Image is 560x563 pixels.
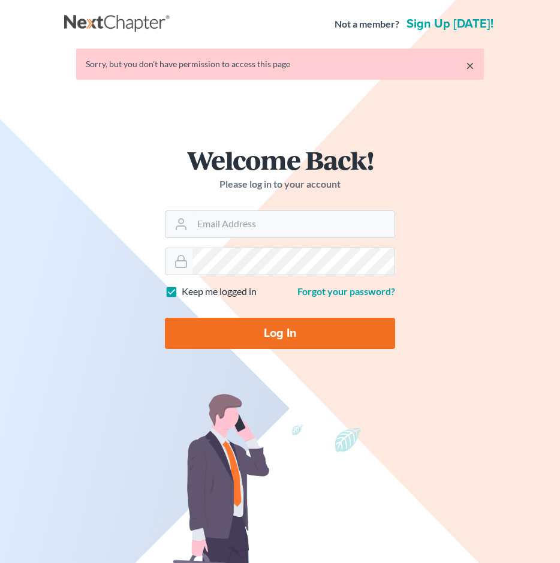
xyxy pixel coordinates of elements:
input: Log In [165,318,395,349]
p: Please log in to your account [165,177,395,191]
div: Sorry, but you don't have permission to access this page [86,58,474,70]
a: Sign up [DATE]! [404,18,496,30]
a: Forgot your password? [297,285,395,297]
strong: Not a member? [335,17,399,31]
a: × [466,58,474,73]
input: Email Address [192,211,395,237]
label: Keep me logged in [182,285,257,299]
h1: Welcome Back! [165,147,395,173]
